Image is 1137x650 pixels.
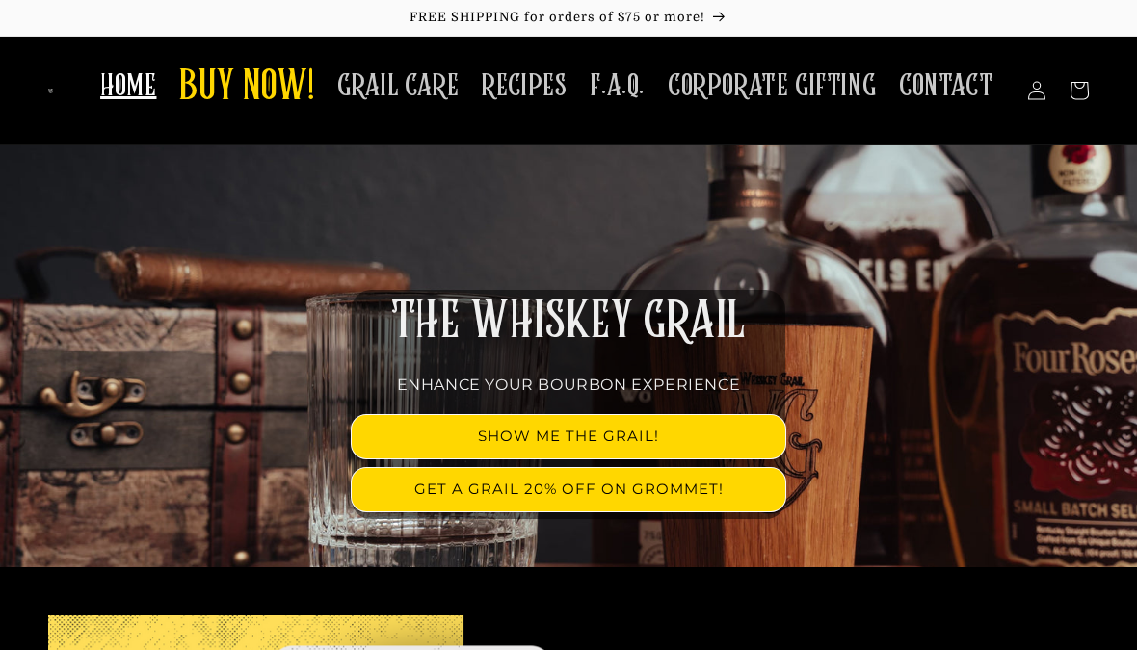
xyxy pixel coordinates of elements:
a: GRAIL CARE [326,56,470,117]
span: RECIPES [482,67,567,105]
a: SHOW ME THE GRAIL! [352,415,785,458]
a: GET A GRAIL 20% OFF ON GROMMET! [352,468,785,511]
span: HOME [100,67,156,105]
a: CORPORATE GIFTING [656,56,887,117]
a: CONTACT [887,56,1005,117]
span: BUY NOW! [179,62,314,115]
span: CORPORATE GIFTING [668,67,876,105]
img: The Whiskey Grail [48,89,53,93]
a: RECIPES [470,56,578,117]
a: F.A.Q. [578,56,656,117]
a: HOME [89,56,168,117]
span: THE WHISKEY GRAIL [391,297,746,347]
a: BUY NOW! [168,50,326,126]
span: CONTACT [899,67,993,105]
span: ENHANCE YOUR BOURBON EXPERIENCE [397,376,741,394]
p: FREE SHIPPING for orders of $75 or more! [19,10,1118,26]
span: F.A.Q. [590,67,645,105]
span: GRAIL CARE [337,67,459,105]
